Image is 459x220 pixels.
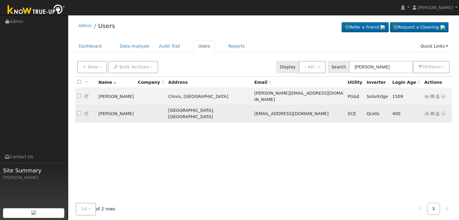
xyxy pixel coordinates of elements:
span: [PERSON_NAME] [417,5,453,10]
a: Show Graph [424,94,430,99]
a: Show Graph [424,111,430,116]
a: Users [98,22,115,30]
span: PG&E [348,94,359,99]
span: 07/12/2021 7:20:47 AM [392,94,403,99]
button: 10 [76,203,96,215]
a: Edit User [84,111,90,116]
span: Display [276,61,299,73]
span: Qcells [366,111,379,116]
div: Actions [424,79,450,86]
span: [PERSON_NAME][EMAIL_ADDRESS][DOMAIN_NAME] [254,91,343,102]
span: SCE [348,111,356,116]
a: Admin [78,23,92,28]
span: Company name [138,80,164,85]
div: Utility [348,79,362,86]
div: Address [168,79,250,86]
td: [PERSON_NAME] [96,88,136,105]
div: [PERSON_NAME] [3,174,65,181]
span: of 2 rows [76,203,116,215]
span: s [438,64,441,69]
span: Bulk Actions [119,64,149,69]
img: retrieve [31,210,36,215]
a: Login As [435,111,440,116]
button: 0Filters [413,61,450,73]
a: Reports [224,41,249,52]
button: Bulk Actions [108,61,158,73]
span: Site Summary [3,166,65,174]
span: Name [98,80,116,85]
a: Request a Cleaning [390,22,448,33]
a: Refer a Friend [342,22,389,33]
div: Inverter [366,79,388,86]
a: Audit Trail [155,41,185,52]
a: Other actions [441,93,446,100]
a: Login As [435,94,440,99]
button: New [77,61,107,73]
a: yazminmarie94@gmail.com [430,111,435,117]
td: [PERSON_NAME] [96,105,136,122]
span: Days since last login [392,80,420,85]
a: Quick Links [416,41,453,52]
a: Data Analyzer [115,41,155,52]
span: 10 [81,207,87,212]
button: - All - [299,61,326,73]
img: retrieve [380,25,385,30]
td: Clovis, [GEOGRAPHIC_DATA] [166,88,252,105]
span: New [88,64,98,69]
span: Search [328,61,349,73]
img: retrieve [440,25,445,30]
a: y.madrigal@yahoo.com [430,93,435,100]
a: Users [194,41,215,52]
span: Email [254,80,271,85]
a: Other actions [441,111,446,117]
span: 07/25/2024 3:37:58 PM [392,111,400,116]
span: SolarEdge [366,94,388,99]
input: Search [349,61,413,73]
td: [GEOGRAPHIC_DATA], [GEOGRAPHIC_DATA] [166,105,252,122]
a: Dashboard [74,41,107,52]
span: Filter [426,64,441,69]
span: [EMAIL_ADDRESS][DOMAIN_NAME] [254,111,329,116]
a: 1 [427,203,440,215]
a: Edit User [84,94,90,99]
img: Know True-Up [5,3,68,17]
